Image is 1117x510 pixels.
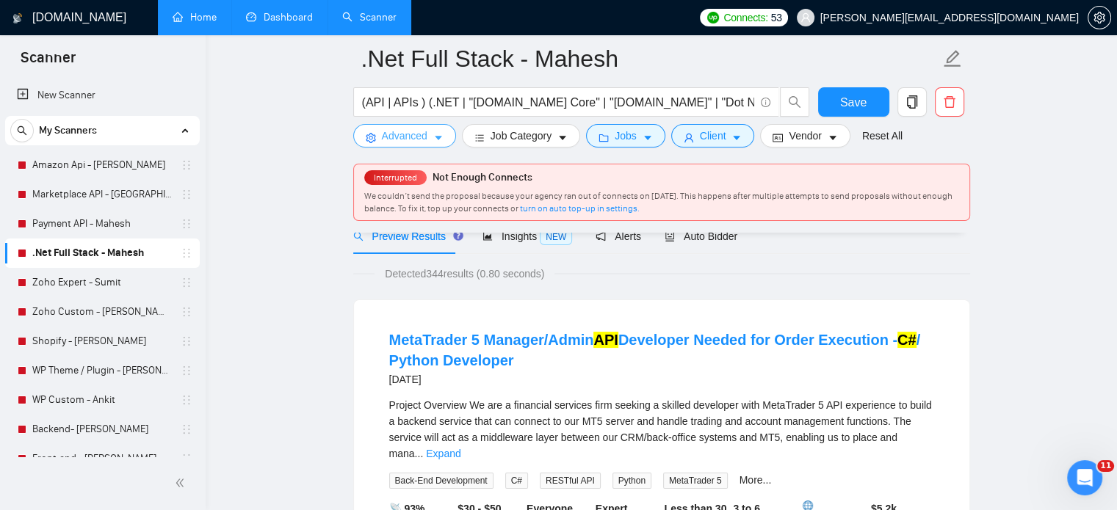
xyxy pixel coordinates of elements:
span: holder [181,189,192,200]
span: RESTful API [540,473,601,489]
a: Zoho Custom - [PERSON_NAME] [32,297,172,327]
span: Not Enough Connects [433,171,532,183]
img: upwork-logo.png [707,12,719,23]
button: folderJobscaret-down [586,124,665,147]
a: dashboardDashboard [246,11,313,23]
a: turn on auto top-up in settings. [520,203,640,214]
span: holder [181,423,192,435]
span: holder [181,394,192,406]
a: New Scanner [17,81,188,110]
span: NEW [540,229,572,245]
span: edit [943,49,962,68]
button: settingAdvancedcaret-down [353,124,456,147]
div: Tooltip anchor [452,229,465,242]
span: Scanner [9,47,87,78]
a: homeHome [173,11,217,23]
span: Interrupted [369,172,422,183]
button: barsJob Categorycaret-down [462,124,580,147]
span: user [800,12,811,23]
span: search [353,231,364,241]
span: caret-down [828,132,838,143]
span: delete [936,95,964,109]
a: searchScanner [342,11,397,23]
span: folder [599,132,609,143]
span: Detected 344 results (0.80 seconds) [375,266,554,282]
button: copy [897,87,927,117]
span: Connects: [723,10,767,26]
button: search [10,119,34,142]
a: Zoho Expert - Sumit [32,268,172,297]
span: C# [505,473,528,489]
span: Preview Results [353,230,459,242]
span: copy [898,95,926,109]
button: setting [1088,6,1111,29]
a: Expand [426,448,460,459]
a: setting [1088,12,1111,23]
div: [DATE] [389,371,934,388]
button: userClientcaret-down [671,124,755,147]
span: holder [181,159,192,171]
span: caret-down [731,132,742,143]
span: caret-down [557,132,568,143]
a: Front-end - [PERSON_NAME] [32,444,172,473]
li: New Scanner [5,81,200,110]
span: notification [596,231,606,241]
span: Auto Bidder [665,230,737,242]
span: ... [415,448,424,459]
a: Backend- [PERSON_NAME] [32,415,172,444]
span: 11 [1097,460,1114,472]
a: Amazon Api - [PERSON_NAME] [32,150,172,180]
input: Search Freelance Jobs... [362,93,754,112]
a: WP Theme / Plugin - [PERSON_NAME] [32,356,172,385]
a: WP Custom - Ankit [32,385,172,415]
a: MetaTrader 5 Manager/AdminAPIDeveloper Needed for Order Execution -C#/ Python Developer [389,332,921,368]
span: bars [474,132,485,143]
span: Client [700,128,726,144]
iframe: Intercom live chat [1067,460,1102,495]
a: Marketplace API - [GEOGRAPHIC_DATA] [32,180,172,209]
a: Shopify - [PERSON_NAME] [32,327,172,356]
input: Scanner name... [361,40,940,77]
span: Project Overview We are a financial services firm seeking a skilled developer with MetaTrader 5 A... [389,399,932,459]
div: Project Overview We are a financial services firm seeking a skilled developer with MetaTrader 5 A... [389,397,934,462]
span: Advanced [382,128,427,144]
span: user [684,132,694,143]
mark: API [593,332,618,348]
button: Save [818,87,889,117]
span: idcard [773,132,783,143]
span: double-left [175,476,189,490]
span: Save [840,93,867,112]
span: We couldn’t send the proposal because your agency ran out of connects on [DATE]. This happens aft... [364,191,952,214]
span: Python [612,473,651,489]
span: Vendor [789,128,821,144]
a: Payment API - Mahesh [32,209,172,238]
span: holder [181,218,192,230]
span: Insights [482,230,572,242]
span: Job Category [491,128,552,144]
span: holder [181,453,192,465]
a: Reset All [862,128,903,144]
button: idcardVendorcaret-down [760,124,850,147]
span: info-circle [761,98,770,107]
span: 53 [771,10,782,26]
span: setting [366,132,376,143]
span: Jobs [615,128,637,144]
span: My Scanners [39,116,97,145]
button: search [780,87,809,117]
span: search [781,95,809,109]
span: setting [1088,12,1110,23]
span: MetaTrader 5 [663,473,728,489]
span: area-chart [482,231,493,241]
span: Alerts [596,230,641,242]
img: logo [12,7,23,30]
button: delete [935,87,964,117]
a: .Net Full Stack - Mahesh [32,238,172,268]
span: holder [181,277,192,288]
span: Back-End Development [389,473,494,489]
span: search [11,125,33,136]
span: holder [181,306,192,318]
span: caret-down [433,132,444,143]
span: holder [181,365,192,376]
span: holder [181,335,192,347]
span: caret-down [643,132,653,143]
